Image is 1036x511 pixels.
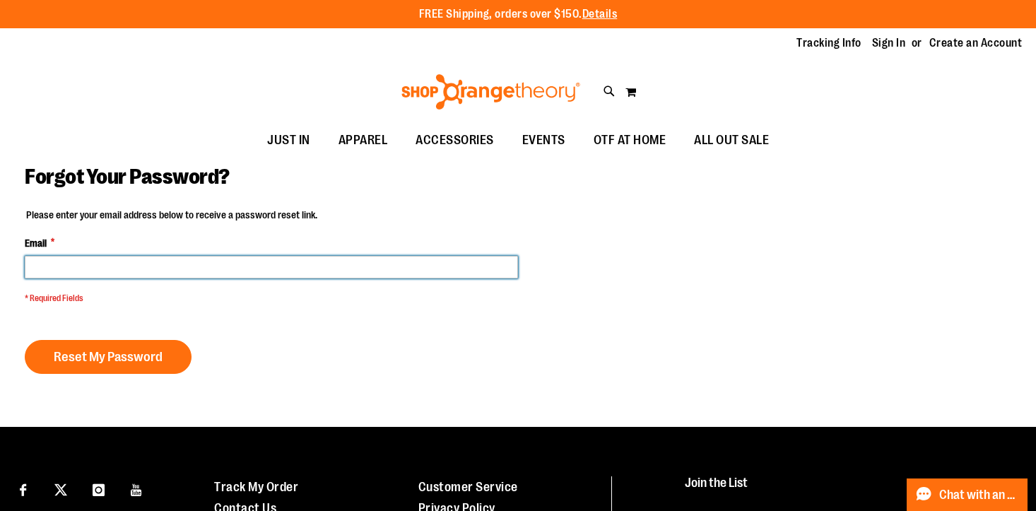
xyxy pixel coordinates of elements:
[929,35,1023,51] a: Create an Account
[25,293,518,305] span: * Required Fields
[54,349,163,365] span: Reset My Password
[582,8,618,20] a: Details
[907,478,1028,511] button: Chat with an Expert
[124,476,149,501] a: Visit our Youtube page
[685,476,1009,503] h4: Join the List
[522,124,565,156] span: EVENTS
[11,476,35,501] a: Visit our Facebook page
[267,124,310,156] span: JUST IN
[416,124,494,156] span: ACCESSORIES
[25,165,230,189] span: Forgot Your Password?
[419,6,618,23] p: FREE Shipping, orders over $150.
[25,208,319,222] legend: Please enter your email address below to receive a password reset link.
[694,124,769,156] span: ALL OUT SALE
[49,476,73,501] a: Visit our X page
[594,124,666,156] span: OTF AT HOME
[939,488,1019,502] span: Chat with an Expert
[54,483,67,496] img: Twitter
[339,124,388,156] span: APPAREL
[86,476,111,501] a: Visit our Instagram page
[796,35,861,51] a: Tracking Info
[872,35,906,51] a: Sign In
[399,74,582,110] img: Shop Orangetheory
[25,340,192,374] button: Reset My Password
[214,480,298,494] a: Track My Order
[418,480,518,494] a: Customer Service
[25,236,47,250] span: Email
